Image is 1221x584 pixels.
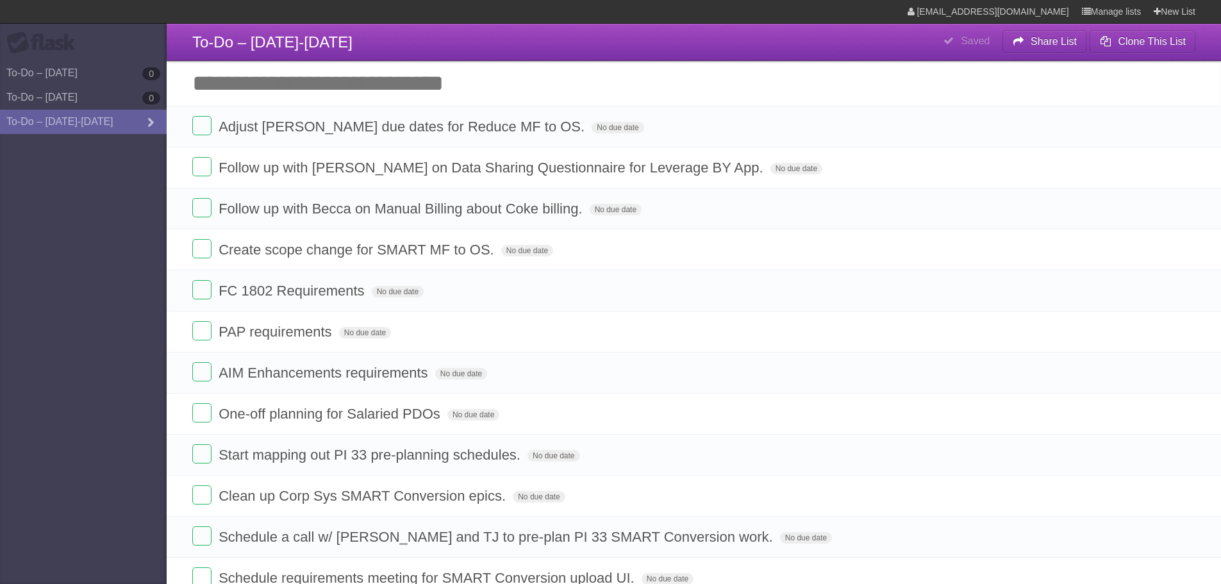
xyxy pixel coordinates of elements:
[6,31,83,54] div: Flask
[527,450,579,462] span: No due date
[192,116,212,135] label: Done
[192,280,212,299] label: Done
[192,33,353,51] span: To-Do – [DATE]-[DATE]
[513,491,565,503] span: No due date
[192,198,212,217] label: Done
[780,532,832,544] span: No due date
[1118,36,1186,47] b: Clone This List
[192,485,212,505] label: Done
[219,324,335,340] span: PAP requirements
[1002,30,1087,53] button: Share List
[192,321,212,340] label: Done
[192,526,212,546] label: Done
[1090,30,1195,53] button: Clone This List
[192,157,212,176] label: Done
[219,242,497,258] span: Create scope change for SMART MF to OS.
[219,365,431,381] span: AIM Enhancements requirements
[219,283,367,299] span: FC 1802 Requirements
[219,488,509,504] span: Clean up Corp Sys SMART Conversion epics.
[590,204,642,215] span: No due date
[447,409,499,421] span: No due date
[501,245,553,256] span: No due date
[961,35,990,46] b: Saved
[219,529,776,545] span: Schedule a call w/ [PERSON_NAME] and TJ to pre-plan PI 33 SMART Conversion work.
[770,163,822,174] span: No due date
[435,368,487,380] span: No due date
[339,327,391,338] span: No due date
[372,286,424,297] span: No due date
[142,92,160,104] b: 0
[219,119,588,135] span: Adjust [PERSON_NAME] due dates for Reduce MF to OS.
[219,406,444,422] span: One-off planning for Salaried PDOs
[219,160,766,176] span: Follow up with [PERSON_NAME] on Data Sharing Questionnaire for Leverage BY App.
[192,239,212,258] label: Done
[592,122,644,133] span: No due date
[1031,36,1077,47] b: Share List
[142,67,160,80] b: 0
[192,362,212,381] label: Done
[219,201,585,217] span: Follow up with Becca on Manual Billing about Coke billing.
[192,403,212,422] label: Done
[192,444,212,463] label: Done
[219,447,524,463] span: Start mapping out PI 33 pre-planning schedules.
